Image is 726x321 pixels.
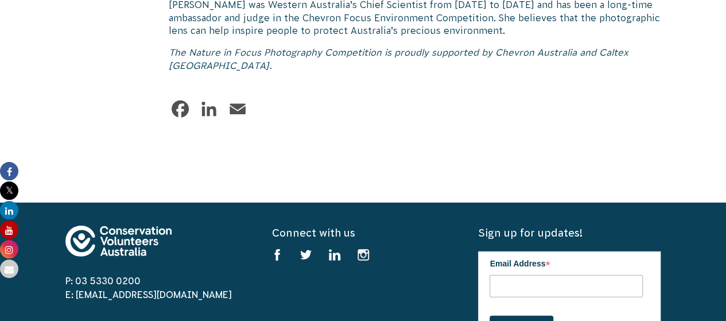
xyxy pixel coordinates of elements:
label: Email Address [490,252,643,273]
a: E: [EMAIL_ADDRESS][DOMAIN_NAME] [65,289,232,300]
em: The Nature in Focus Photography Competition is proudly supported by Chevron Australia and Caltex ... [169,47,628,70]
h5: Sign up for updates! [478,226,661,240]
img: logo-footer.svg [65,226,172,257]
a: Email [226,98,249,121]
a: P: 03 5330 0200 [65,276,141,286]
a: LinkedIn [197,98,220,121]
h5: Connect with us [271,226,454,240]
a: Facebook [169,98,192,121]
